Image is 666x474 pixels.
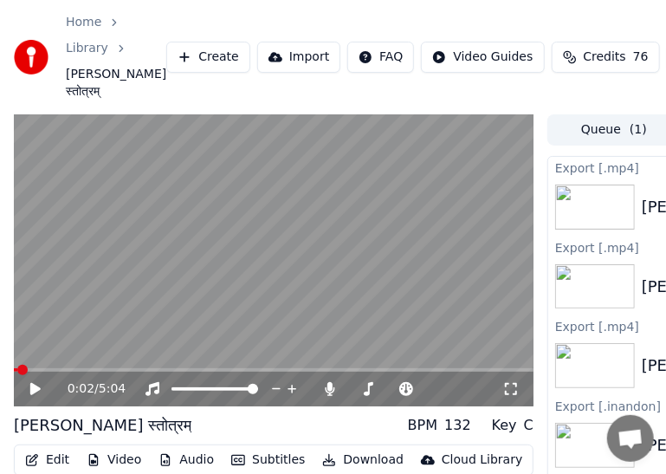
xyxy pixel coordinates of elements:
[66,14,101,31] a: Home
[442,451,522,469] div: Cloud Library
[524,415,533,436] div: C
[14,40,48,75] img: youka
[152,448,221,472] button: Audio
[257,42,340,73] button: Import
[166,42,250,73] button: Create
[607,415,654,462] div: Open chat
[408,415,437,436] div: BPM
[68,380,94,398] span: 0:02
[552,42,660,73] button: Credits76
[99,380,126,398] span: 5:04
[80,448,148,472] button: Video
[18,448,76,472] button: Edit
[66,14,166,101] nav: breadcrumb
[224,448,312,472] button: Subtitles
[421,42,544,73] button: Video Guides
[66,40,108,57] a: Library
[347,42,414,73] button: FAQ
[492,415,517,436] div: Key
[584,49,626,66] span: Credits
[315,448,411,472] button: Download
[66,66,166,101] span: [PERSON_NAME] स्तोत्रम्
[630,121,647,139] span: ( 1 )
[444,415,471,436] div: 132
[633,49,649,66] span: 76
[14,413,191,438] div: [PERSON_NAME] स्तोत्रम्
[68,380,109,398] div: /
